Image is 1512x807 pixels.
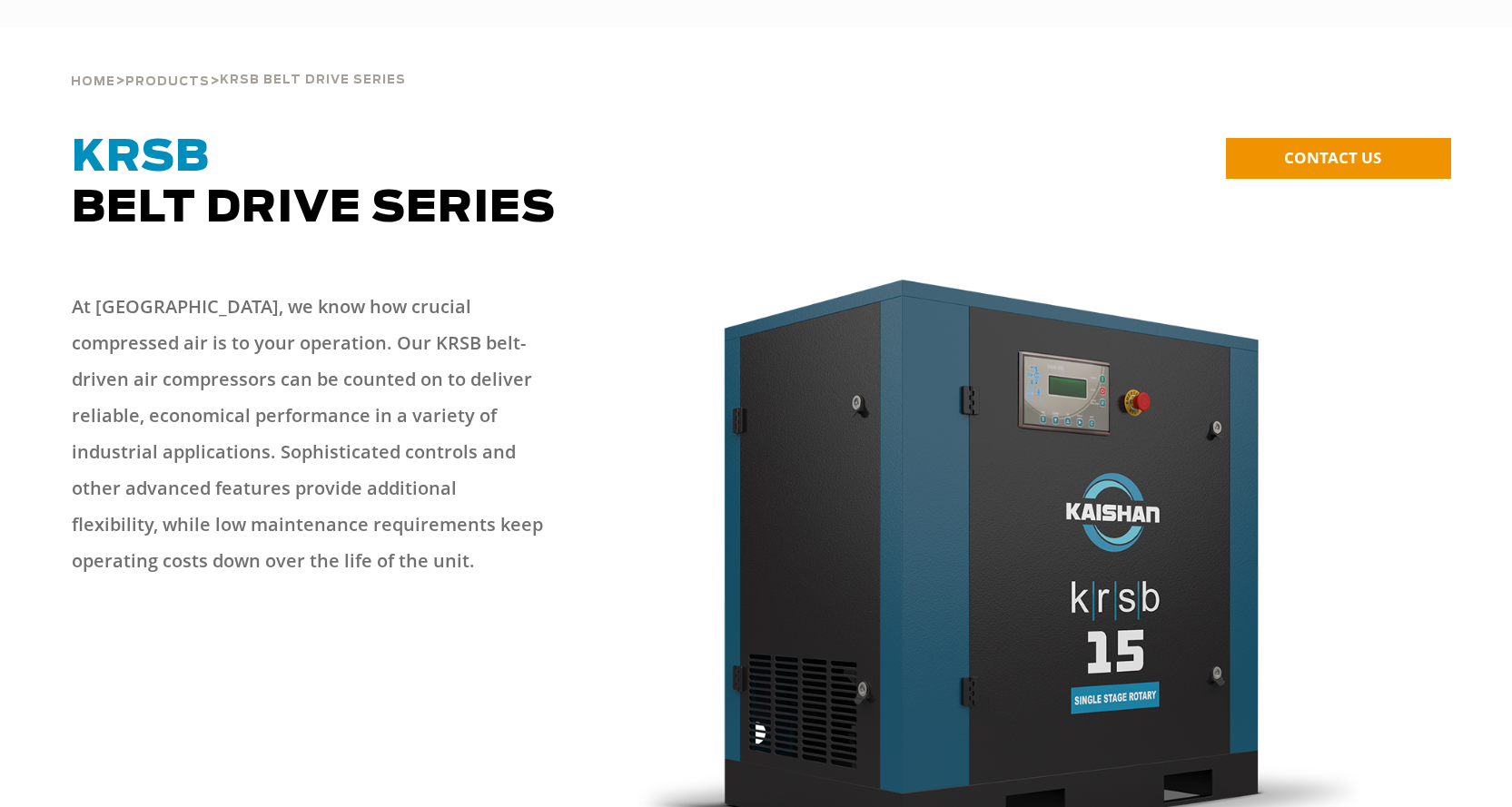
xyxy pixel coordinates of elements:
p: At [GEOGRAPHIC_DATA], we know how crucial compressed air is to your operation. Our KRSB belt-driv... [72,289,545,579]
span: Belt Drive Series [72,136,556,231]
span: Home [71,76,115,88]
a: Products [125,73,210,89]
span: KRSB [72,136,210,180]
span: CONTACT US [1284,147,1381,168]
a: CONTACT US [1226,138,1451,179]
span: krsb belt drive series [220,74,406,86]
a: Home [71,73,115,89]
span: Products [125,76,210,88]
div: > > [71,27,406,96]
